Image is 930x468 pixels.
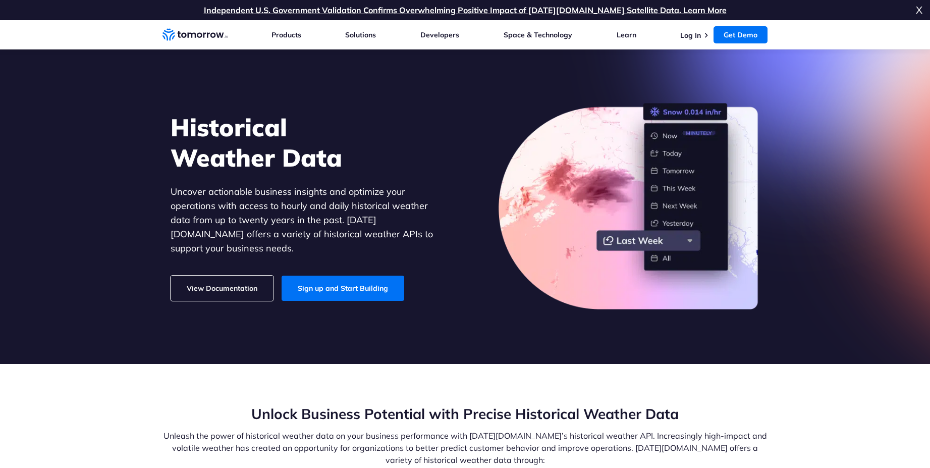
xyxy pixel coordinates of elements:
[617,30,636,39] a: Learn
[680,31,701,40] a: Log In
[282,276,404,301] a: Sign up and Start Building
[271,30,301,39] a: Products
[204,5,727,15] a: Independent U.S. Government Validation Confirms Overwhelming Positive Impact of [DATE][DOMAIN_NAM...
[345,30,376,39] a: Solutions
[714,26,768,43] a: Get Demo
[504,30,572,39] a: Space & Technology
[499,103,760,310] img: historical-weather-data.png.webp
[162,404,768,424] h2: Unlock Business Potential with Precise Historical Weather Data
[171,112,448,173] h1: Historical Weather Data
[162,27,228,42] a: Home link
[171,185,448,255] p: Uncover actionable business insights and optimize your operations with access to hourly and daily...
[162,430,768,466] p: Unleash the power of historical weather data on your business performance with [DATE][DOMAIN_NAME...
[171,276,273,301] a: View Documentation
[420,30,459,39] a: Developers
